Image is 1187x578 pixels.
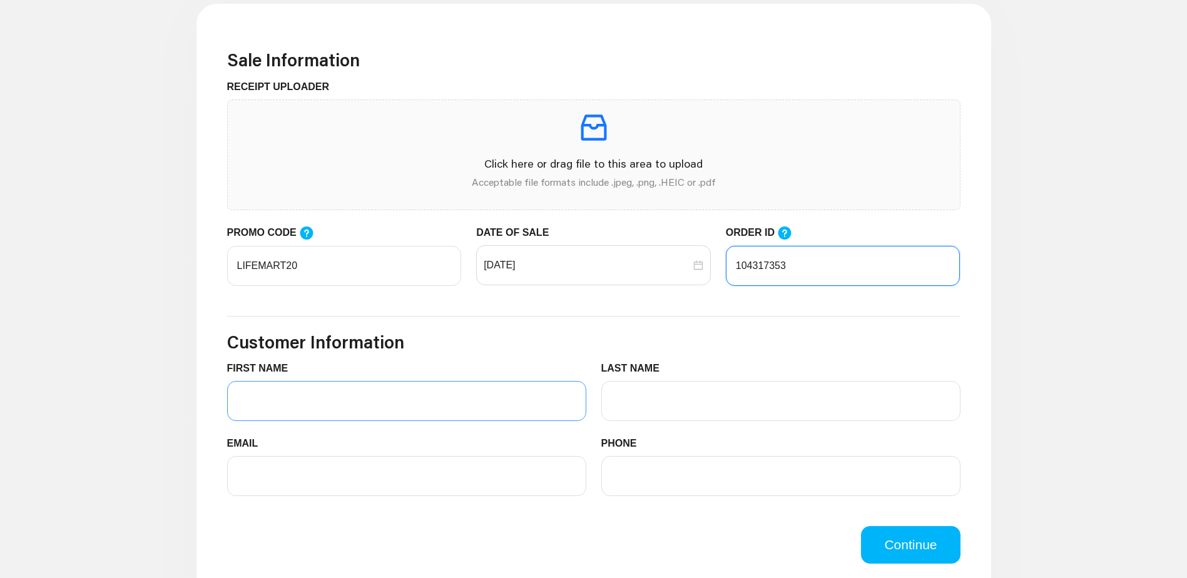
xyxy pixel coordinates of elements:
button: Continue [861,526,960,564]
label: RECEIPT UPLOADER [227,79,339,94]
label: LAST NAME [601,361,670,376]
input: EMAIL [227,456,586,496]
label: FIRST NAME [227,361,298,376]
input: FIRST NAME [227,381,586,421]
span: inboxClick here or drag file to this area to uploadAcceptable file formats include .jpeg, .png, .... [228,100,960,210]
label: DATE OF SALE [476,225,558,240]
label: PROMO CODE [227,225,326,241]
h3: Customer Information [227,332,960,353]
input: PHONE [601,456,960,496]
label: EMAIL [227,436,268,451]
input: DATE OF SALE [484,258,691,273]
h3: Sale Information [227,49,960,71]
input: LAST NAME [601,381,960,421]
p: Click here or drag file to this area to upload [238,155,950,172]
label: ORDER ID [726,225,805,241]
label: PHONE [601,436,646,451]
span: inbox [576,110,611,145]
p: Acceptable file formats include .jpeg, .png, .HEIC or .pdf [238,175,950,190]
